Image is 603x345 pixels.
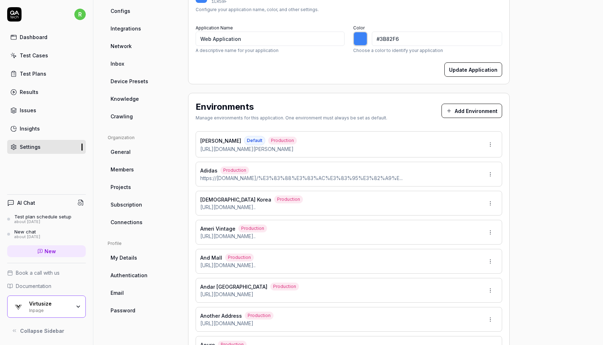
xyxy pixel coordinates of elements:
[108,163,177,176] a: Members
[111,7,130,15] span: Configs
[200,312,242,320] span: Another Address
[108,198,177,211] a: Subscription
[111,183,131,191] span: Projects
[7,30,86,44] a: Dashboard
[108,240,177,247] div: Profile
[372,32,502,46] input: #3B82F6
[225,254,254,261] span: Production
[20,107,36,114] div: Issues
[16,269,60,277] span: Book a call with us
[244,136,265,145] span: Default
[200,203,256,211] span: [URL][DOMAIN_NAME]..
[108,269,177,282] a: Authentication
[7,269,86,277] a: Book a call with us
[108,75,177,88] a: Device Presets
[20,125,40,132] div: Insights
[108,39,177,53] a: Network
[108,22,177,35] a: Integrations
[111,166,134,173] span: Members
[441,104,502,118] button: Add Environment
[20,143,41,151] div: Settings
[111,25,141,32] span: Integrations
[108,304,177,317] a: Password
[200,174,403,182] span: https://[DOMAIN_NAME]/%E3%83%88%E3%83%AC%E3%83%95%E3%82%A9%E...
[108,4,177,18] a: Configs
[20,327,64,335] span: Collapse Sidebar
[200,261,256,269] span: [URL][DOMAIN_NAME]..
[108,57,177,70] a: Inbox
[200,232,256,240] span: [URL][DOMAIN_NAME]..
[7,296,86,318] button: Virtusize LogoVirtusizeInpage
[108,251,177,264] a: My Details
[111,148,131,156] span: General
[7,122,86,136] a: Insights
[200,254,222,261] span: And Mall
[200,167,218,174] span: Adidas
[7,282,86,290] a: Documentation
[20,88,38,96] div: Results
[111,113,133,120] span: Crawling
[108,92,177,105] a: Knowledge
[274,195,303,203] span: Production
[74,9,86,20] span: r
[200,283,267,290] span: Andar [GEOGRAPHIC_DATA]
[108,145,177,159] a: General
[220,166,249,174] span: Production
[14,214,71,219] div: Test plan schedule setup
[200,225,235,232] span: Ameri Vintage
[108,134,177,141] div: Organization
[14,229,40,235] div: New chat
[29,301,71,307] div: Virtusize
[111,218,142,226] span: Connections
[196,32,345,46] input: My Application
[268,137,297,145] span: Production
[111,289,124,297] span: Email
[108,286,177,299] a: Email
[29,307,71,313] div: Inpage
[200,290,253,298] span: [URL][DOMAIN_NAME]
[7,214,86,225] a: Test plan schedule setupabout [DATE]
[17,199,35,207] h4: AI Chat
[111,77,148,85] span: Device Presets
[111,307,135,314] span: Password
[7,245,86,257] a: New
[111,254,137,261] span: My Details
[14,219,71,225] div: about [DATE]
[108,216,177,229] a: Connections
[7,140,86,154] a: Settings
[196,47,345,54] p: A descriptive name for your application
[245,312,274,320] span: Production
[111,60,124,67] span: Inbox
[7,48,86,62] a: Test Cases
[238,225,267,232] span: Production
[200,137,241,145] span: [PERSON_NAME]
[111,42,132,50] span: Network
[200,196,271,203] span: [DEMOGRAPHIC_DATA] Korea
[200,145,294,153] span: [URL][DOMAIN_NAME][PERSON_NAME]
[111,271,148,279] span: Authentication
[20,33,47,41] div: Dashboard
[74,7,86,22] button: r
[196,100,254,113] h2: Environments
[196,6,319,13] div: Configure your application name, color, and other settings.
[20,52,48,59] div: Test Cases
[270,283,299,290] span: Production
[108,110,177,123] a: Crawling
[16,282,51,290] span: Documentation
[196,115,387,121] div: Manage environments for this application. One environment must always be set as default.
[200,320,253,327] span: [URL][DOMAIN_NAME]
[7,85,86,99] a: Results
[7,229,86,240] a: New chatabout [DATE]
[45,247,56,255] span: New
[111,95,139,103] span: Knowledge
[14,235,40,240] div: about [DATE]
[111,201,142,208] span: Subscription
[196,25,233,30] label: Application Name
[7,323,86,338] button: Collapse Sidebar
[12,300,25,313] img: Virtusize Logo
[353,25,365,30] label: Color
[108,180,177,194] a: Projects
[20,70,46,77] div: Test Plans
[353,47,502,54] p: Choose a color to identify your application
[7,67,86,81] a: Test Plans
